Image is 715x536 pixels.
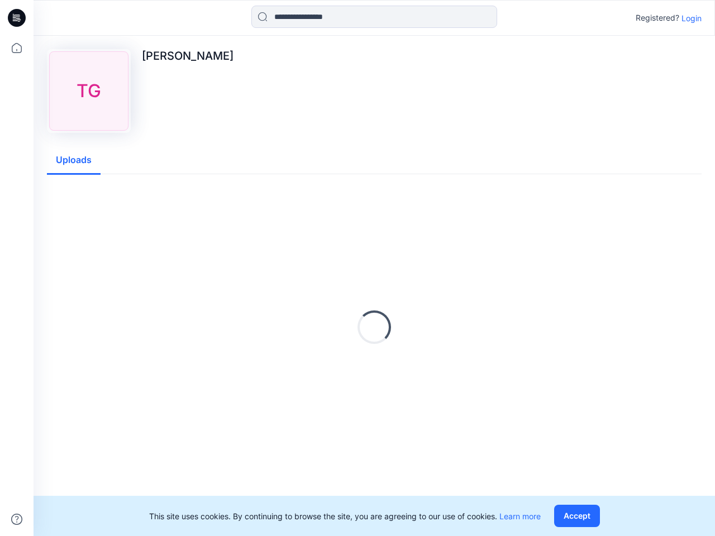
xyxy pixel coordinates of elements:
p: Registered? [636,11,679,25]
p: [PERSON_NAME] [142,49,233,63]
div: TG [49,51,128,131]
a: Learn more [499,511,541,521]
p: Login [681,12,702,24]
button: Uploads [47,146,101,175]
button: Accept [554,505,600,527]
p: This site uses cookies. By continuing to browse the site, you are agreeing to our use of cookies. [149,510,541,522]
